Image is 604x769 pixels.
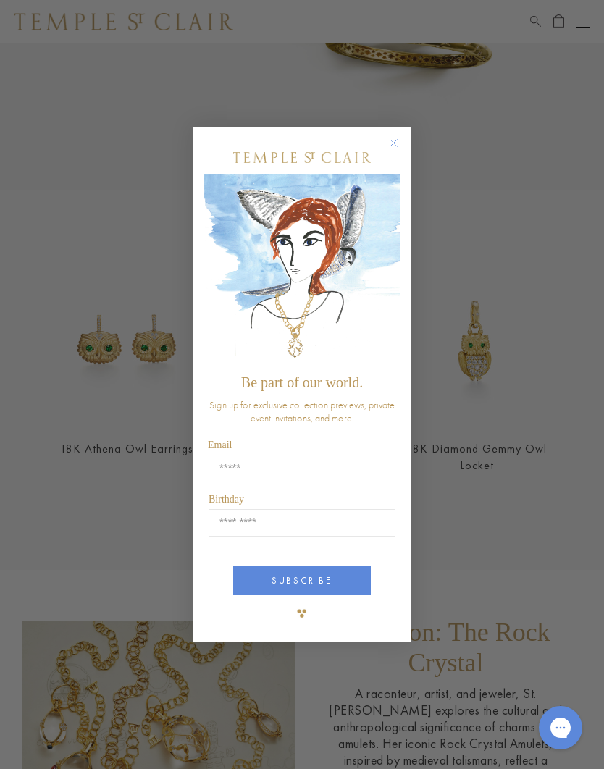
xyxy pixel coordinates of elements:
span: Sign up for exclusive collection previews, private event invitations, and more. [209,398,395,424]
img: TSC [288,599,316,628]
input: Email [209,455,395,482]
span: Birthday [209,494,244,505]
img: c4a9eb12-d91a-4d4a-8ee0-386386f4f338.jpeg [204,174,400,367]
span: Be part of our world. [241,374,363,390]
button: SUBSCRIBE [233,566,371,595]
img: Temple St. Clair [233,152,371,163]
iframe: Gorgias live chat messenger [532,701,590,755]
span: Email [208,440,232,450]
button: Close dialog [392,141,410,159]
